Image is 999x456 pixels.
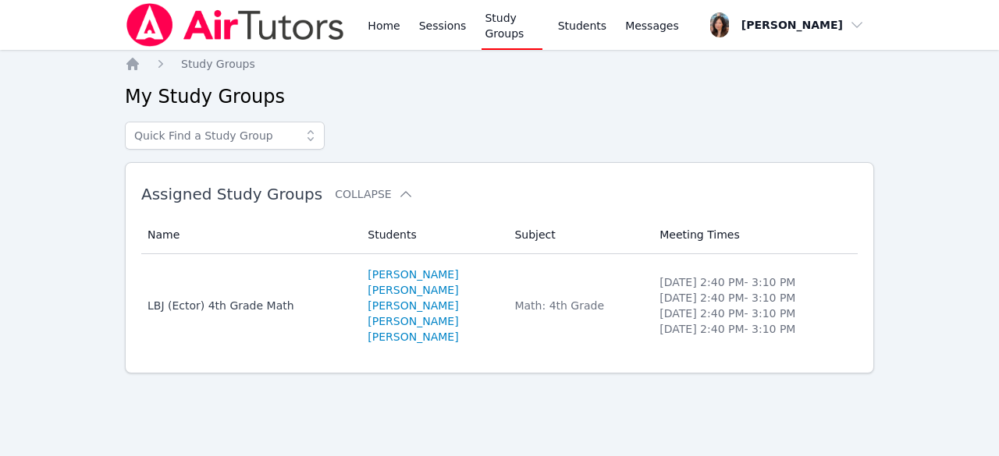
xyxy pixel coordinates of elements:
li: [DATE] 2:40 PM - 3:10 PM [659,290,848,306]
a: [PERSON_NAME] [368,298,458,313]
th: Meeting Times [650,216,858,254]
th: Students [358,216,505,254]
nav: Breadcrumb [125,56,874,72]
a: Study Groups [181,56,255,72]
input: Quick Find a Study Group [125,122,325,150]
a: [PERSON_NAME] [368,282,458,298]
a: [PERSON_NAME] [368,329,458,345]
li: [DATE] 2:40 PM - 3:10 PM [659,274,848,290]
button: Collapse [335,186,413,202]
a: [PERSON_NAME] [368,267,458,282]
th: Subject [505,216,650,254]
span: Messages [625,18,679,34]
div: Math: 4th Grade [514,298,641,313]
h2: My Study Groups [125,84,874,109]
span: Study Groups [181,58,255,70]
th: Name [141,216,358,254]
span: Assigned Study Groups [141,185,322,203]
div: LBJ (Ector) 4th Grade Math [148,298,349,313]
tr: LBJ (Ector) 4th Grade Math[PERSON_NAME][PERSON_NAME][PERSON_NAME][PERSON_NAME][PERSON_NAME]Math: ... [141,254,858,357]
a: [PERSON_NAME] [368,313,458,329]
li: [DATE] 2:40 PM - 3:10 PM [659,306,848,321]
li: [DATE] 2:40 PM - 3:10 PM [659,321,848,337]
img: Air Tutors [125,3,346,47]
